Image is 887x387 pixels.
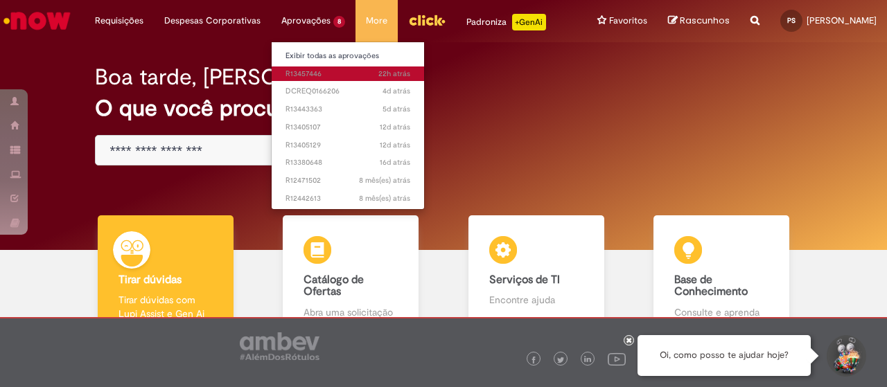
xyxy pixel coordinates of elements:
[359,193,410,204] span: 8 mês(es) atrás
[286,157,410,168] span: R13380648
[383,86,410,96] time: 25/08/2025 17:13:00
[380,122,410,132] span: 12d atrás
[286,86,410,97] span: DCREQ0166206
[272,66,424,82] a: Aberto R13457446 :
[95,65,376,89] h2: Boa tarde, [PERSON_NAME]
[557,357,564,363] img: logo_footer_twitter.png
[359,193,410,204] time: 27/12/2024 09:59:12
[240,332,319,360] img: logo_footer_ambev_rotulo_gray.png
[443,215,629,335] a: Serviços de TI Encontre ajuda
[164,14,261,28] span: Despesas Corporativas
[272,138,424,153] a: Aberto R13405129 :
[272,102,424,117] a: Aberto R13443363 :
[674,273,748,299] b: Base de Conhecimento
[466,14,546,30] div: Padroniza
[378,69,410,79] time: 28/08/2025 15:58:22
[584,356,591,364] img: logo_footer_linkedin.png
[608,350,626,368] img: logo_footer_youtube.png
[787,16,796,25] span: PS
[272,84,424,99] a: Aberto DCREQ0166206 :
[286,122,410,133] span: R13405107
[281,14,331,28] span: Aprovações
[380,157,410,168] time: 14/08/2025 08:44:12
[366,14,387,28] span: More
[512,14,546,30] p: +GenAi
[304,273,364,299] b: Catálogo de Ofertas
[383,104,410,114] time: 25/08/2025 10:26:24
[271,42,425,210] ul: Aprovações
[380,140,410,150] time: 17/08/2025 21:36:49
[304,305,398,319] p: Abra uma solicitação
[95,96,791,120] h2: O que você procura hoje?
[530,357,537,363] img: logo_footer_facebook.png
[272,173,424,188] a: Aberto R12471502 :
[489,273,560,287] b: Serviços de TI
[95,14,143,28] span: Requisições
[383,104,410,114] span: 5d atrás
[807,15,877,26] span: [PERSON_NAME]
[359,175,410,186] time: 06/01/2025 08:59:38
[118,273,182,287] b: Tirar dúvidas
[272,48,424,64] a: Exibir todas as aprovações
[286,69,410,80] span: R13457446
[286,104,410,115] span: R13443363
[272,191,424,206] a: Aberto R12442613 :
[668,15,730,28] a: Rascunhos
[383,86,410,96] span: 4d atrás
[118,293,213,321] p: Tirar dúvidas com Lupi Assist e Gen Ai
[408,10,446,30] img: click_logo_yellow_360x200.png
[378,69,410,79] span: 22h atrás
[825,335,866,377] button: Iniciar Conversa de Suporte
[286,193,410,204] span: R12442613
[380,157,410,168] span: 16d atrás
[629,215,815,335] a: Base de Conhecimento Consulte e aprenda
[680,14,730,27] span: Rascunhos
[674,305,769,319] p: Consulte e aprenda
[286,175,410,186] span: R12471502
[272,120,424,135] a: Aberto R13405107 :
[73,215,258,335] a: Tirar dúvidas Tirar dúvidas com Lupi Assist e Gen Ai
[1,7,73,35] img: ServiceNow
[359,175,410,186] span: 8 mês(es) atrás
[258,215,444,335] a: Catálogo de Ofertas Abra uma solicitação
[609,14,647,28] span: Favoritos
[380,122,410,132] time: 17/08/2025 21:41:28
[380,140,410,150] span: 12d atrás
[333,16,345,28] span: 8
[489,293,583,307] p: Encontre ajuda
[638,335,811,376] div: Oi, como posso te ajudar hoje?
[286,140,410,151] span: R13405129
[272,155,424,170] a: Aberto R13380648 :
